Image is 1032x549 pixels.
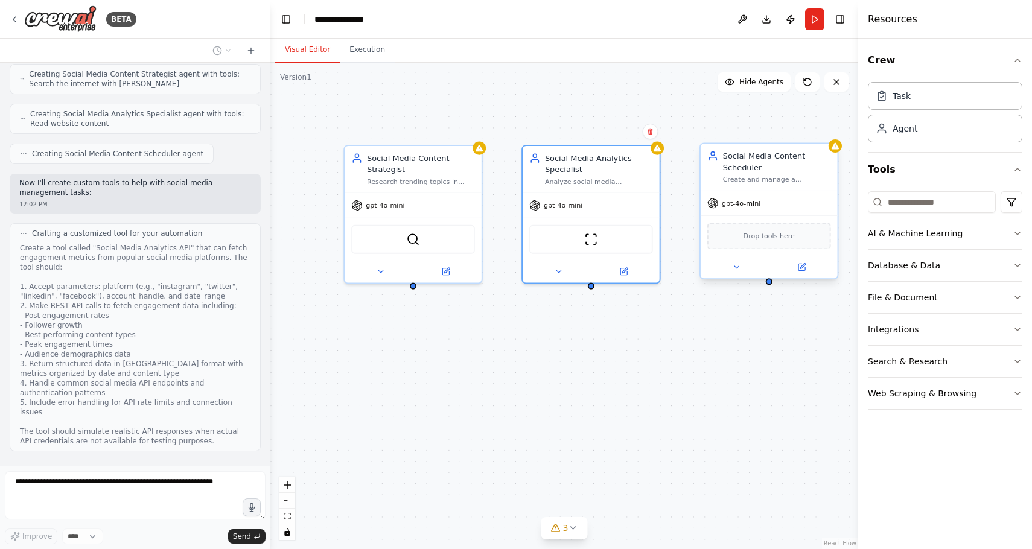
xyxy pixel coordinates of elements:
a: React Flow attribution [824,540,856,547]
div: Social Media Analytics SpecialistAnalyze social media engagement metrics across platforms, identi... [521,145,660,284]
div: Crew [868,77,1022,152]
div: Analyze social media engagement metrics across platforms, identify optimal posting times based on... [545,177,653,186]
div: Version 1 [280,72,311,82]
button: Click to speak your automation idea [243,498,261,516]
button: Integrations [868,314,1022,345]
button: Web Scraping & Browsing [868,378,1022,409]
button: Open in side panel [770,261,833,274]
button: 3 [541,517,588,539]
div: Social Media Content StrategistResearch trending topics in {industry} and generate creative, enga... [343,145,482,284]
button: Search & Research [868,346,1022,377]
img: ScrapeWebsiteTool [584,233,597,246]
div: Social Media Content Strategist [367,153,475,175]
div: Task [893,90,911,102]
div: Social Media Content Scheduler [723,150,831,173]
button: fit view [279,509,295,524]
span: gpt-4o-mini [366,201,404,210]
button: File & Document [868,282,1022,313]
button: Crew [868,43,1022,77]
img: Logo [24,5,97,33]
div: Create a tool called "Social Media Analytics API" that can fetch engagement metrics from popular ... [20,243,250,446]
button: Execution [340,37,395,63]
span: Drop tools here [744,230,795,241]
div: Social Media Analytics Specialist [545,153,653,175]
button: AI & Machine Learning [868,218,1022,249]
div: React Flow controls [279,477,295,540]
span: Improve [22,532,52,541]
button: Database & Data [868,250,1022,281]
nav: breadcrumb [314,13,377,25]
span: Crafting a customized tool for your automation [32,229,202,238]
button: Hide right sidebar [832,11,849,28]
button: Open in side panel [592,265,655,278]
button: Hide left sidebar [278,11,295,28]
button: Improve [5,528,57,544]
div: Tools [868,186,1022,419]
div: Agent [893,122,917,135]
div: Create and manage a comprehensive social media content calendar for {company_name}, scheduling po... [723,175,831,184]
span: Hide Agents [739,77,783,87]
span: Creating Social Media Content Strategist agent with tools: Search the internet with [PERSON_NAME] [29,69,250,89]
div: Research trending topics in {industry} and generate creative, engaging content ideas that align w... [367,177,475,186]
div: Social Media Content SchedulerCreate and manage a comprehensive social media content calendar for... [699,145,838,282]
span: 3 [563,522,569,534]
button: Open in side panel [414,265,477,278]
button: zoom out [279,493,295,509]
span: gpt-4o-mini [544,201,582,210]
button: Tools [868,153,1022,186]
button: zoom in [279,477,295,493]
button: toggle interactivity [279,524,295,540]
button: Visual Editor [275,37,340,63]
span: Send [233,532,251,541]
h4: Resources [868,12,917,27]
div: BETA [106,12,136,27]
button: Start a new chat [241,43,261,58]
span: gpt-4o-mini [722,198,760,208]
button: Send [228,529,266,544]
button: Hide Agents [718,72,791,92]
span: Creating Social Media Analytics Specialist agent with tools: Read website content [30,109,250,129]
img: SerperDevTool [406,233,419,246]
button: Switch to previous chat [208,43,237,58]
div: 12:02 PM [19,200,251,209]
span: Creating Social Media Content Scheduler agent [32,149,203,159]
button: Delete node [643,124,658,139]
p: Now I'll create custom tools to help with social media management tasks: [19,179,251,197]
